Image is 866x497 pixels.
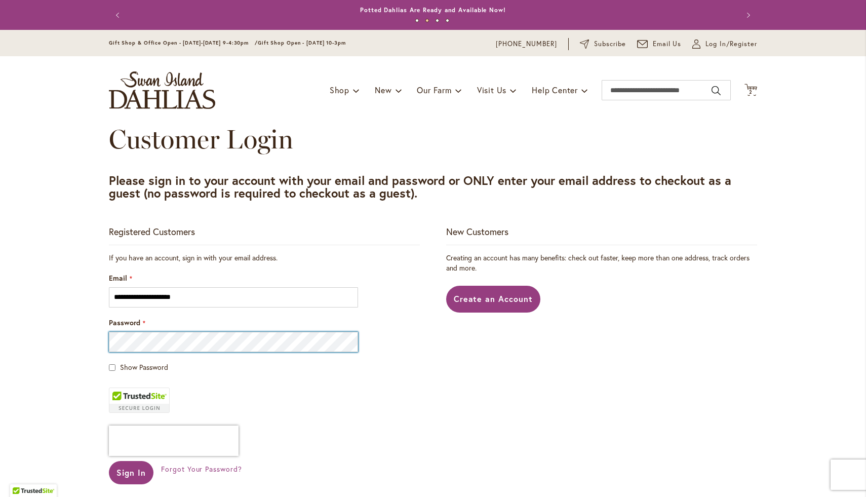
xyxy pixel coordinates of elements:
[360,6,506,14] a: Potted Dahlias Are Ready and Available Now!
[109,123,293,155] span: Customer Login
[653,39,682,49] span: Email Us
[109,225,195,238] strong: Registered Customers
[258,40,346,46] span: Gift Shop Open - [DATE] 10-3pm
[580,39,626,49] a: Subscribe
[532,85,578,95] span: Help Center
[109,253,420,263] div: If you have an account, sign in with your email address.
[417,85,451,95] span: Our Farm
[375,85,391,95] span: New
[109,40,258,46] span: Gift Shop & Office Open - [DATE]-[DATE] 9-4:30pm /
[737,5,757,25] button: Next
[109,273,127,283] span: Email
[446,286,541,313] a: Create an Account
[109,5,129,25] button: Previous
[692,39,757,49] a: Log In/Register
[496,39,557,49] a: [PHONE_NUMBER]
[744,84,757,97] button: 2
[109,318,140,327] span: Password
[446,225,508,238] strong: New Customers
[705,39,757,49] span: Log In/Register
[120,362,168,372] span: Show Password
[109,426,239,456] iframe: reCAPTCHA
[109,388,170,413] div: TrustedSite Certified
[637,39,682,49] a: Email Us
[425,19,429,22] button: 2 of 4
[749,89,753,95] span: 2
[446,253,757,273] p: Creating an account has many benefits: check out faster, keep more than one address, track orders...
[477,85,506,95] span: Visit Us
[330,85,349,95] span: Shop
[436,19,439,22] button: 3 of 4
[594,39,626,49] span: Subscribe
[446,19,449,22] button: 4 of 4
[109,172,731,201] strong: Please sign in to your account with your email and password or ONLY enter your email address to c...
[454,293,533,304] span: Create an Account
[161,464,242,474] a: Forgot Your Password?
[109,71,215,109] a: store logo
[109,461,153,484] button: Sign In
[8,461,36,489] iframe: Launch Accessibility Center
[161,464,242,474] span: Forgot Your Password?
[415,19,419,22] button: 1 of 4
[116,467,146,478] span: Sign In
